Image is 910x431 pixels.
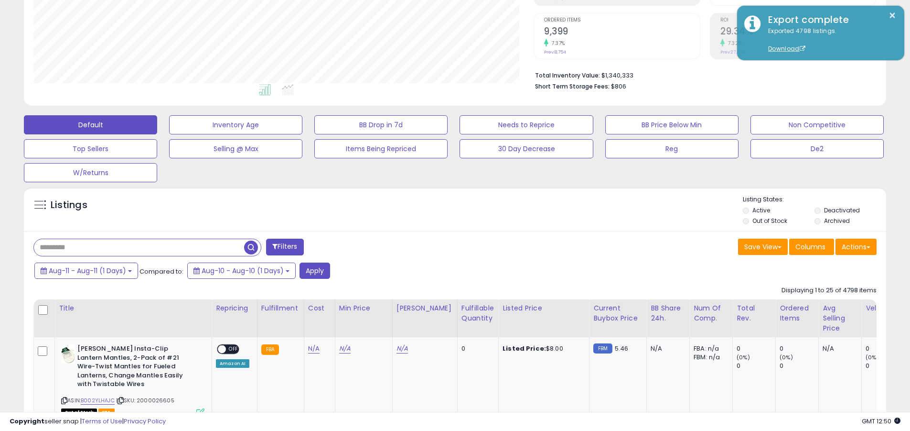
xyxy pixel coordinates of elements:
button: Reg [605,139,739,158]
small: 7.32% [725,40,742,47]
button: Aug-11 - Aug-11 (1 Days) [34,263,138,279]
button: Apply [300,263,330,279]
div: 0 [737,344,775,353]
button: Top Sellers [24,139,157,158]
h2: 29.34% [720,26,876,39]
small: (0%) [780,354,793,361]
button: Default [24,115,157,134]
span: ROI [720,18,876,23]
a: B002YLHAJC [81,397,115,405]
div: Listed Price [503,303,585,313]
small: FBA [261,344,279,355]
div: N/A [651,344,682,353]
a: Terms of Use [82,417,122,426]
div: 0 [866,362,904,370]
div: Min Price [339,303,388,313]
button: BB Price Below Min [605,115,739,134]
button: Columns [789,239,834,255]
span: Columns [795,242,825,252]
small: FBM [593,343,612,354]
img: 41thtusKIkL._SL40_.jpg [61,344,75,364]
div: BB Share 24h. [651,303,685,323]
div: Title [59,303,208,313]
div: FBA: n/a [694,344,725,353]
span: Aug-10 - Aug-10 (1 Days) [202,266,284,276]
div: Exported 4798 listings. [761,27,897,54]
label: Archived [824,217,850,225]
span: | SKU: 2000026605 [116,397,174,404]
span: Ordered Items [544,18,700,23]
button: Selling @ Max [169,139,302,158]
div: 0 [780,362,818,370]
b: Listed Price: [503,344,546,353]
span: All listings that are currently out of stock and unavailable for purchase on Amazon [61,409,97,417]
button: Needs to Reprice [460,115,593,134]
a: N/A [396,344,408,354]
b: Short Term Storage Fees: [535,82,610,90]
small: (0%) [866,354,879,361]
div: 0 [866,344,904,353]
button: W/Returns [24,163,157,182]
h2: 9,399 [544,26,700,39]
button: Filters [266,239,303,255]
div: Cost [308,303,331,313]
a: N/A [339,344,351,354]
div: 0 [737,362,775,370]
li: $1,340,333 [535,69,869,80]
div: seller snap | | [10,417,166,426]
button: BB Drop in 7d [314,115,448,134]
b: Total Inventory Value: [535,71,600,79]
div: Fulfillable Quantity [461,303,494,323]
span: $806 [611,82,626,91]
div: FBM: n/a [694,353,725,362]
label: Deactivated [824,206,860,214]
a: Privacy Policy [124,417,166,426]
button: Save View [738,239,788,255]
div: N/A [823,344,854,353]
button: Non Competitive [750,115,884,134]
button: Actions [835,239,877,255]
p: Listing States: [743,195,886,204]
small: 7.37% [548,40,565,47]
div: Num of Comp. [694,303,728,323]
div: Displaying 1 to 25 of 4798 items [782,286,877,295]
div: 0 [780,344,818,353]
div: Ordered Items [780,303,814,323]
span: 5.46 [615,344,629,353]
button: × [889,10,896,22]
b: [PERSON_NAME] Insta-Clip Lantern Mantles, 2-Pack of #21 Wire-Twist Mantles for Fueled Lanterns, C... [77,344,193,391]
small: Prev: 8,754 [544,49,566,55]
div: Total Rev. [737,303,771,323]
button: De2 [750,139,884,158]
strong: Copyright [10,417,44,426]
button: Items Being Repriced [314,139,448,158]
button: Inventory Age [169,115,302,134]
span: OFF [226,345,241,354]
small: Prev: 27.34% [720,49,745,55]
a: Download [768,44,805,53]
a: N/A [308,344,320,354]
div: Velocity [866,303,900,313]
label: Active [752,206,770,214]
span: Compared to: [139,267,183,276]
span: Aug-11 - Aug-11 (1 Days) [49,266,126,276]
span: 2025-08-12 12:50 GMT [862,417,900,426]
div: 0 [461,344,491,353]
div: Export complete [761,13,897,27]
small: (0%) [737,354,750,361]
button: Aug-10 - Aug-10 (1 Days) [187,263,296,279]
label: Out of Stock [752,217,787,225]
div: $8.00 [503,344,582,353]
button: 30 Day Decrease [460,139,593,158]
div: Current Buybox Price [593,303,642,323]
span: FBA [98,409,115,417]
div: Fulfillment [261,303,300,313]
div: Avg Selling Price [823,303,857,333]
div: Amazon AI [216,359,249,368]
div: Repricing [216,303,253,313]
div: [PERSON_NAME] [396,303,453,313]
h5: Listings [51,199,87,212]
